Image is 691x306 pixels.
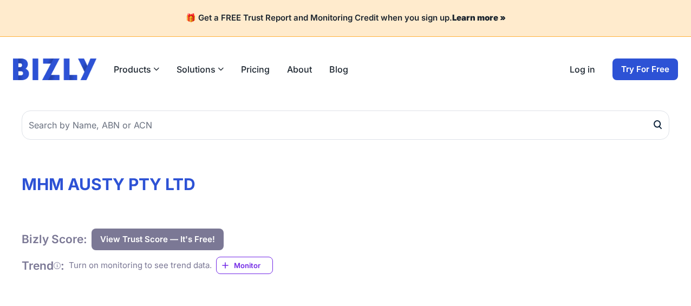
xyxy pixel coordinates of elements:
button: Solutions [177,63,224,76]
button: Products [114,63,159,76]
h1: Bizly Score: [22,232,87,246]
div: Turn on monitoring to see trend data. [69,259,212,272]
a: About [287,63,312,76]
a: Blog [329,63,348,76]
a: Learn more » [452,12,506,23]
h1: MHM AUSTY PTY LTD [22,174,669,194]
a: Try For Free [612,58,678,80]
h1: Trend : [22,258,64,273]
a: Pricing [241,63,270,76]
a: Monitor [216,257,273,274]
button: View Trust Score — It's Free! [92,229,224,250]
h4: 🎁 Get a FREE Trust Report and Monitoring Credit when you sign up. [13,13,678,23]
a: Log in [570,63,595,76]
input: Search by Name, ABN or ACN [22,110,669,140]
span: Monitor [234,260,272,271]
